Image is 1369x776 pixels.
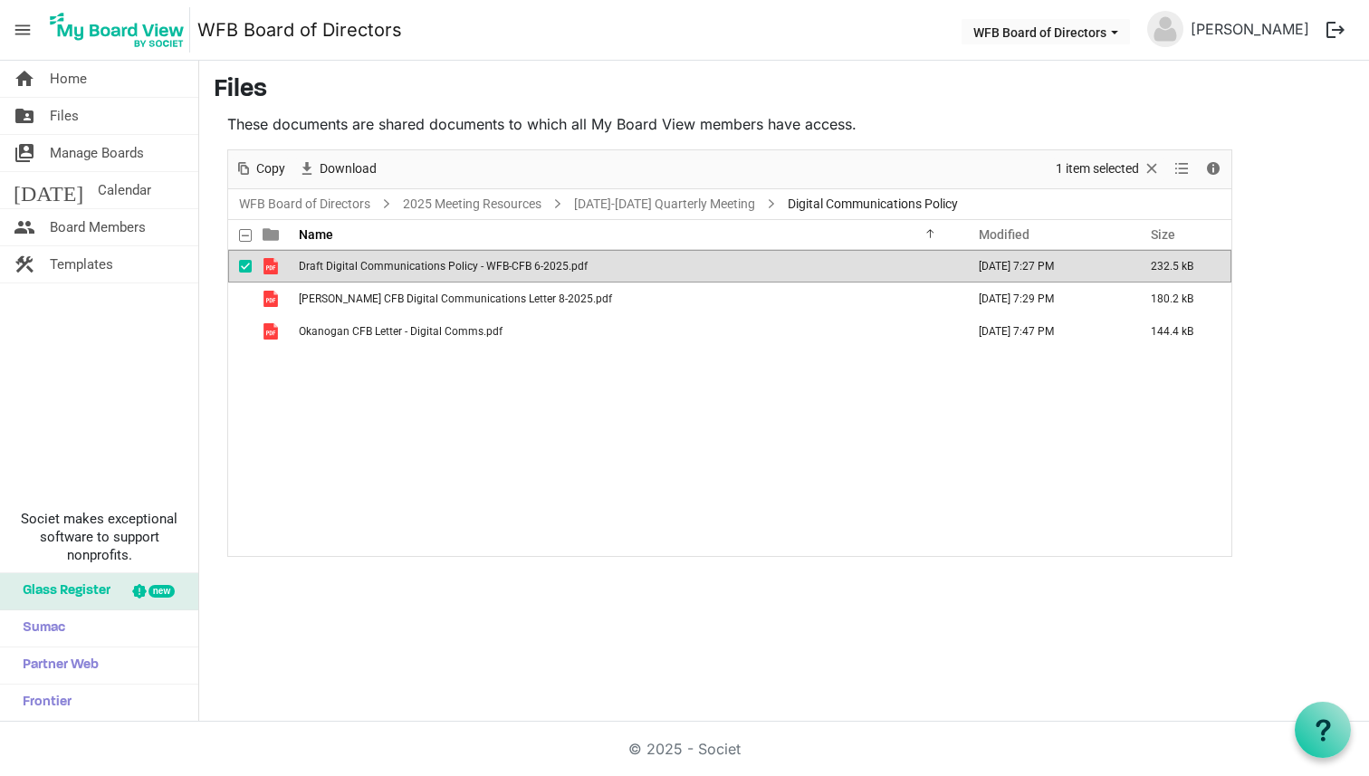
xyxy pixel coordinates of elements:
td: Lewis CFB Digital Communications Letter 8-2025.pdf is template cell column header Name [293,283,960,315]
button: Details [1201,158,1226,180]
td: is template cell column header type [252,283,293,315]
button: logout [1316,11,1355,49]
a: WFB Board of Directors [235,193,374,216]
span: Sumac [14,610,65,647]
span: 1 item selected [1054,158,1141,180]
td: Draft Digital Communications Policy - WFB-CFB 6-2025.pdf is template cell column header Name [293,250,960,283]
td: checkbox [228,250,252,283]
img: no-profile-picture.svg [1147,11,1183,47]
span: menu [5,13,40,47]
span: Templates [50,246,113,283]
span: construction [14,246,35,283]
span: Name [299,227,333,242]
td: September 12, 2025 7:47 PM column header Modified [960,315,1132,348]
button: WFB Board of Directors dropdownbutton [962,19,1130,44]
a: 2025 Meeting Resources [399,193,545,216]
a: [PERSON_NAME] [1183,11,1316,47]
span: people [14,209,35,245]
span: Partner Web [14,647,99,684]
span: Board Members [50,209,146,245]
td: 144.4 kB is template cell column header Size [1132,315,1231,348]
span: folder_shared [14,98,35,134]
span: [PERSON_NAME] CFB Digital Communications Letter 8-2025.pdf [299,292,612,305]
td: September 12, 2025 7:29 PM column header Modified [960,283,1132,315]
span: Copy [254,158,287,180]
span: Home [50,61,87,97]
span: Download [318,158,378,180]
span: Modified [979,227,1029,242]
td: 180.2 kB is template cell column header Size [1132,283,1231,315]
span: Files [50,98,79,134]
div: Download [292,150,383,188]
span: Calendar [98,172,151,208]
span: Draft Digital Communications Policy - WFB-CFB 6-2025.pdf [299,260,588,273]
div: new [148,585,175,598]
span: Glass Register [14,573,110,609]
span: home [14,61,35,97]
button: Download [295,158,380,180]
button: Copy [232,158,289,180]
td: is template cell column header type [252,250,293,283]
span: Okanogan CFB Letter - Digital Comms.pdf [299,325,503,338]
span: Frontier [14,685,72,721]
div: View [1167,150,1198,188]
td: September 12, 2025 7:27 PM column header Modified [960,250,1132,283]
td: Okanogan CFB Letter - Digital Comms.pdf is template cell column header Name [293,315,960,348]
span: Size [1151,227,1175,242]
div: Details [1198,150,1229,188]
button: Selection [1053,158,1164,180]
div: Copy [228,150,292,188]
a: © 2025 - Societ [628,740,741,758]
td: 232.5 kB is template cell column header Size [1132,250,1231,283]
span: switch_account [14,135,35,171]
a: WFB Board of Directors [197,12,402,48]
span: Digital Communications Policy [784,193,962,216]
img: My Board View Logo [44,7,190,53]
span: [DATE] [14,172,83,208]
td: checkbox [228,315,252,348]
span: Societ makes exceptional software to support nonprofits. [8,510,190,564]
td: is template cell column header type [252,315,293,348]
a: My Board View Logo [44,7,197,53]
a: [DATE]-[DATE] Quarterly Meeting [570,193,759,216]
h3: Files [214,75,1355,106]
span: Manage Boards [50,135,144,171]
button: View dropdownbutton [1171,158,1192,180]
div: Clear selection [1049,150,1167,188]
td: checkbox [228,283,252,315]
p: These documents are shared documents to which all My Board View members have access. [227,113,1232,135]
